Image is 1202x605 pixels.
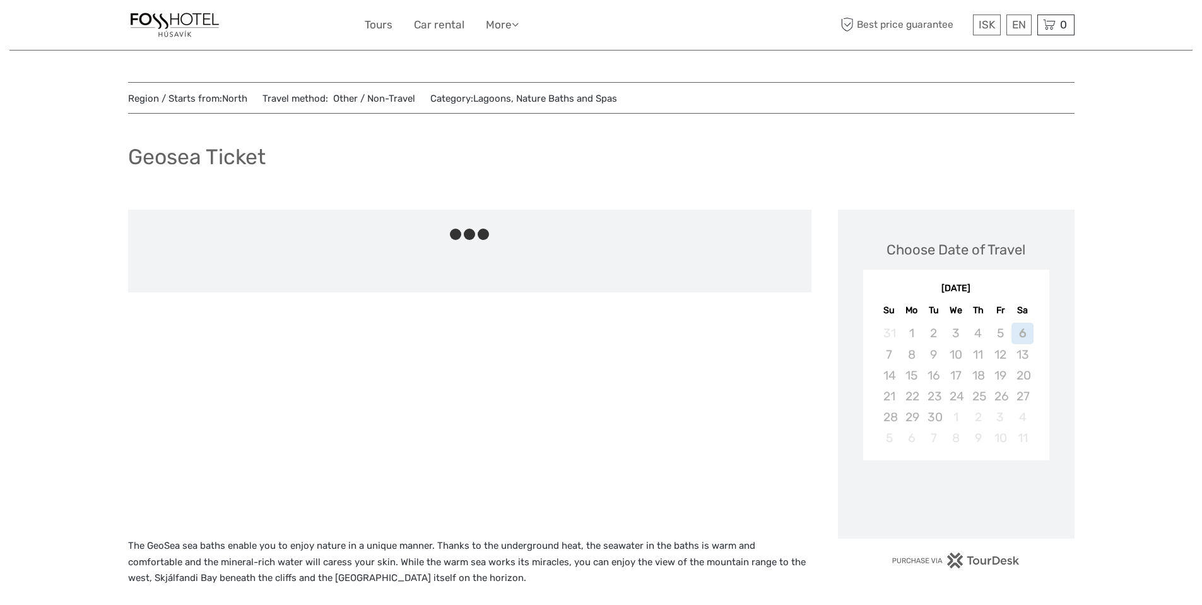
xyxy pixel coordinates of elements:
div: We [945,302,967,319]
div: Not available Thursday, September 18th, 2025 [967,365,989,386]
div: Not available Sunday, August 31st, 2025 [878,323,900,344]
div: Fr [989,302,1011,319]
a: Car rental [414,16,464,34]
div: Not available Thursday, October 9th, 2025 [967,428,989,448]
span: Best price guarantee [838,15,970,35]
div: Not available Tuesday, September 23rd, 2025 [922,386,945,407]
div: Not available Wednesday, September 17th, 2025 [945,365,967,386]
div: Not available Tuesday, September 30th, 2025 [922,407,945,428]
div: Not available Friday, October 3rd, 2025 [989,407,1011,428]
div: Not available Sunday, September 28th, 2025 [878,407,900,428]
div: Not available Monday, September 1st, 2025 [900,323,922,344]
div: Not available Monday, September 15th, 2025 [900,365,922,386]
a: Lagoons, Nature Baths and Spas [473,93,617,104]
a: Other / Non-Travel [328,93,416,104]
span: ISK [979,18,995,31]
img: PurchaseViaTourDesk.png [892,553,1020,568]
div: Not available Wednesday, October 1st, 2025 [945,407,967,428]
div: Not available Wednesday, September 10th, 2025 [945,344,967,365]
div: Not available Friday, September 26th, 2025 [989,386,1011,407]
div: Not available Tuesday, October 7th, 2025 [922,428,945,448]
span: Travel method: [262,89,416,107]
div: Not available Tuesday, September 16th, 2025 [922,365,945,386]
div: Not available Sunday, September 14th, 2025 [878,365,900,386]
div: Tu [922,302,945,319]
span: Category: [430,92,617,105]
div: month 2025-09 [867,323,1045,448]
span: Region / Starts from: [128,92,247,105]
div: EN [1006,15,1032,35]
span: 0 [1058,18,1069,31]
div: Not available Monday, September 29th, 2025 [900,407,922,428]
div: Su [878,302,900,319]
div: Not available Monday, September 22nd, 2025 [900,386,922,407]
div: Not available Friday, September 19th, 2025 [989,365,1011,386]
div: Not available Saturday, September 27th, 2025 [1011,386,1034,407]
div: Not available Monday, October 6th, 2025 [900,428,922,448]
img: 1330-f5917f26-f8de-4a6f-81e9-1a2afbf85b40_logo_small.jpg [128,9,221,40]
div: Choose Date of Travel [887,240,1025,260]
div: Th [967,302,989,319]
div: Loading... [952,493,960,501]
div: Not available Thursday, September 11th, 2025 [967,344,989,365]
div: Not available Friday, September 12th, 2025 [989,344,1011,365]
div: Not available Friday, October 10th, 2025 [989,428,1011,448]
div: Not available Tuesday, September 2nd, 2025 [922,323,945,344]
div: Not available Sunday, September 7th, 2025 [878,344,900,365]
div: Not available Thursday, September 25th, 2025 [967,386,989,407]
div: Not available Wednesday, October 8th, 2025 [945,428,967,448]
div: Not available Saturday, October 11th, 2025 [1011,428,1034,448]
div: Not available Tuesday, September 9th, 2025 [922,344,945,365]
div: Not available Sunday, October 5th, 2025 [878,428,900,448]
div: [DATE] [863,282,1049,296]
a: North [222,93,247,104]
div: Not available Saturday, October 4th, 2025 [1011,407,1034,428]
div: Not available Saturday, September 20th, 2025 [1011,365,1034,386]
div: Not available Friday, September 5th, 2025 [989,323,1011,344]
p: The GeoSea sea baths enable you to enjoy nature in a unique manner. Thanks to the underground hea... [128,538,811,587]
a: Tours [365,16,392,34]
div: Not available Thursday, September 4th, 2025 [967,323,989,344]
h1: Geosea Ticket [128,144,266,170]
div: Not available Wednesday, September 24th, 2025 [945,386,967,407]
div: Not available Monday, September 8th, 2025 [900,344,922,365]
div: Not available Sunday, September 21st, 2025 [878,386,900,407]
a: More [486,16,519,34]
div: Sa [1011,302,1034,319]
div: Mo [900,302,922,319]
div: Not available Thursday, October 2nd, 2025 [967,407,989,428]
div: Not available Wednesday, September 3rd, 2025 [945,323,967,344]
div: Not available Saturday, September 13th, 2025 [1011,344,1034,365]
div: Not available Saturday, September 6th, 2025 [1011,323,1034,344]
